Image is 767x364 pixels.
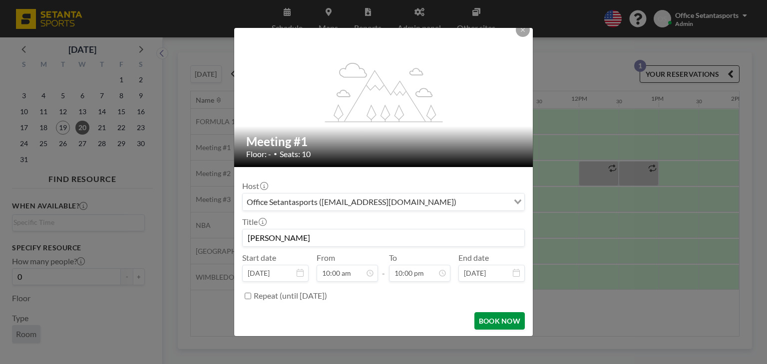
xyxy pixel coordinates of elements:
span: • [274,150,277,158]
input: Search for option [459,195,508,208]
label: Repeat (until [DATE]) [254,291,327,301]
span: Seats: 10 [280,149,311,159]
label: From [317,253,335,263]
label: To [389,253,397,263]
label: End date [458,253,489,263]
div: Search for option [243,193,524,210]
button: BOOK NOW [474,312,525,330]
span: Floor: - [246,149,271,159]
span: Office Setantasports ([EMAIL_ADDRESS][DOMAIN_NAME]) [245,195,458,208]
label: Start date [242,253,276,263]
label: Host [242,181,267,191]
span: - [382,256,385,278]
h2: Meeting #1 [246,134,522,149]
input: Office's reservation [243,229,524,246]
label: Title [242,217,266,227]
g: flex-grow: 1.2; [325,62,443,122]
